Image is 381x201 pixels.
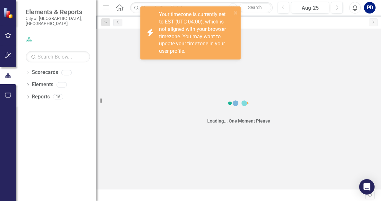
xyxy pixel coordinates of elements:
[53,94,63,100] div: 16
[3,7,14,19] img: ClearPoint Strategy
[207,118,270,124] div: Loading... One Moment Please
[248,5,262,10] span: Search
[234,9,238,16] button: close
[32,69,58,76] a: Scorecards
[26,8,90,16] span: Elements & Reports
[32,81,53,88] a: Elements
[293,4,327,12] div: Aug-25
[364,2,376,14] button: PD
[130,2,272,14] input: Search ClearPoint...
[26,51,90,62] input: Search Below...
[291,2,329,14] button: Aug-25
[359,179,375,195] div: Open Intercom Messenger
[159,11,232,55] div: Your timezone is currently set to EST (UTC-04:00), which is not aligned with your browser timezon...
[239,3,271,12] button: Search
[32,93,50,101] a: Reports
[26,16,90,26] small: City of [GEOGRAPHIC_DATA], [GEOGRAPHIC_DATA]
